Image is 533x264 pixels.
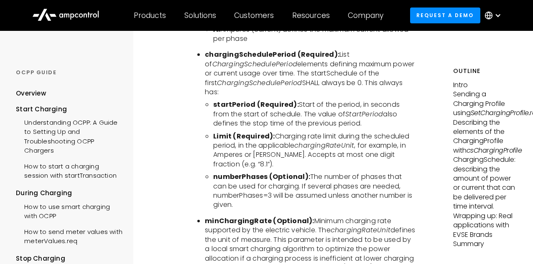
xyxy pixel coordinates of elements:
div: Resources [292,11,330,20]
li: Amperes (current) defines the maximum current allowed per phase [213,25,416,44]
div: Products [134,11,166,20]
a: How to use smart charging with OCPP [16,198,122,223]
h5: Outline [453,67,517,75]
li: Charging rate limit during the scheduled period, in the applicable , for example, in Amperes or [... [213,132,416,169]
i: chargingRateUnit [331,225,390,235]
p: Sending a Charging Profile using [453,90,517,118]
em: csChargingProfile [467,146,522,155]
div: Company [348,11,383,20]
b: startPeriod (Required): [213,100,299,109]
i: ChargingSchedulePeriod [217,78,302,88]
a: How to send meter values with meterValues.req [16,223,122,248]
b: minChargingRate (Optional): [205,216,314,226]
b: numberPhases (Optional): [213,172,310,181]
i: ChargingSchedulePeriod [212,59,297,69]
div: Start Charging [16,105,122,114]
div: OCPP GUIDE [16,69,122,76]
div: Overview [16,89,46,98]
a: Understanding OCPP: A Guide to Setting Up and Troubleshooting OCPP Chargers [16,114,122,158]
li: Start of the period, in seconds from the start of schedule. The value of also defines the stop ti... [213,100,416,128]
i: chargingRateUnit [294,141,354,150]
a: Overview [16,89,46,104]
p: Describing the elements of the ChargingProfile with [453,118,517,156]
div: During Charging [16,189,122,198]
div: Customers [234,11,274,20]
li: The number of phases that can be used for charging. If several phases are needed, numberPhases=3 ... [213,172,416,210]
p: Summary [453,239,517,249]
div: Solutions [184,11,216,20]
b: chargingSchedulePeriod (Required): [205,50,339,59]
a: How to start a charging session with startTransaction [16,158,122,183]
p: Wrapping up: Real applications with EVSE Brands [453,211,517,239]
p: Intro [453,80,517,90]
b: Limit (Required): [213,131,275,141]
i: StartPeriod [345,109,383,119]
li: List of elements defining maximum power or current usage over time. The startSchedule of the firs... [205,50,416,97]
div: Stop Charging [16,254,122,263]
p: ChargingSchedule: describing the amount of power or current that can be delivered per time interval. [453,155,517,211]
a: Request a demo [410,8,480,23]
